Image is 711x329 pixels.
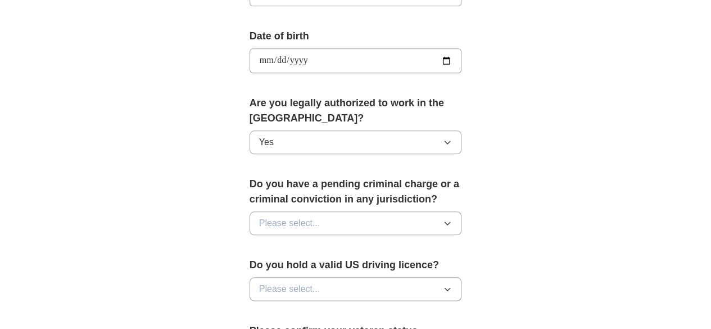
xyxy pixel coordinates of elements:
label: Do you have a pending criminal charge or a criminal conviction in any jurisdiction? [250,177,462,207]
span: Please select... [259,217,320,230]
span: Please select... [259,282,320,296]
label: Date of birth [250,29,462,44]
button: Yes [250,130,462,154]
label: Do you hold a valid US driving licence? [250,258,462,273]
button: Please select... [250,211,462,235]
span: Yes [259,136,274,149]
button: Please select... [250,277,462,301]
label: Are you legally authorized to work in the [GEOGRAPHIC_DATA]? [250,96,462,126]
